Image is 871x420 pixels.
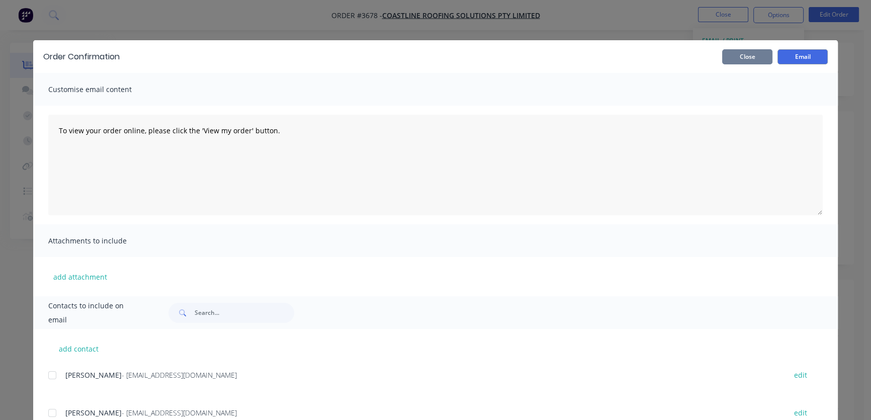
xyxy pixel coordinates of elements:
button: edit [788,368,813,382]
span: - [EMAIL_ADDRESS][DOMAIN_NAME] [122,370,237,380]
textarea: To view your order online, please click the 'View my order' button. [48,115,823,215]
span: Customise email content [48,82,159,97]
span: - [EMAIL_ADDRESS][DOMAIN_NAME] [122,408,237,417]
span: [PERSON_NAME] [65,408,122,417]
button: edit [788,406,813,419]
button: Close [722,49,772,64]
button: Email [777,49,828,64]
span: Contacts to include on email [48,299,143,327]
span: [PERSON_NAME] [65,370,122,380]
input: Search... [195,303,294,323]
button: add contact [48,341,109,356]
div: Order Confirmation [43,51,120,63]
button: add attachment [48,269,112,284]
span: Attachments to include [48,234,159,248]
